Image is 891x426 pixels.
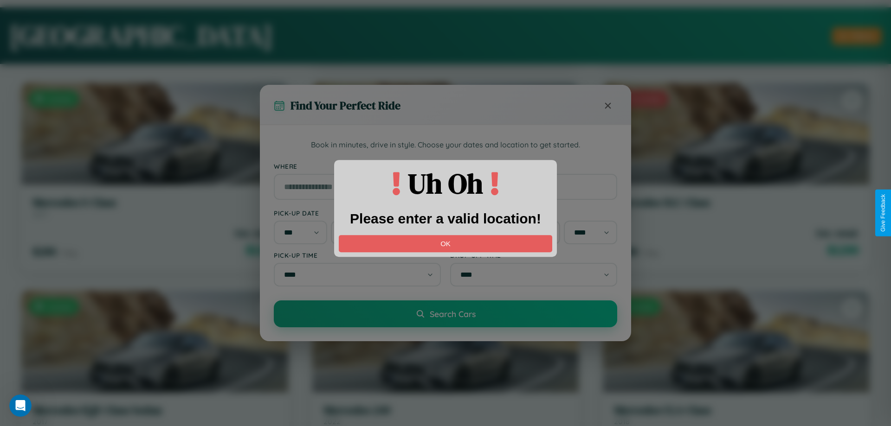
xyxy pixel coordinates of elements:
h3: Find Your Perfect Ride [291,98,400,113]
label: Drop-off Time [450,251,617,259]
label: Pick-up Date [274,209,441,217]
p: Book in minutes, drive in style. Choose your dates and location to get started. [274,139,617,151]
label: Pick-up Time [274,251,441,259]
label: Where [274,162,617,170]
label: Drop-off Date [450,209,617,217]
span: Search Cars [430,309,476,319]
